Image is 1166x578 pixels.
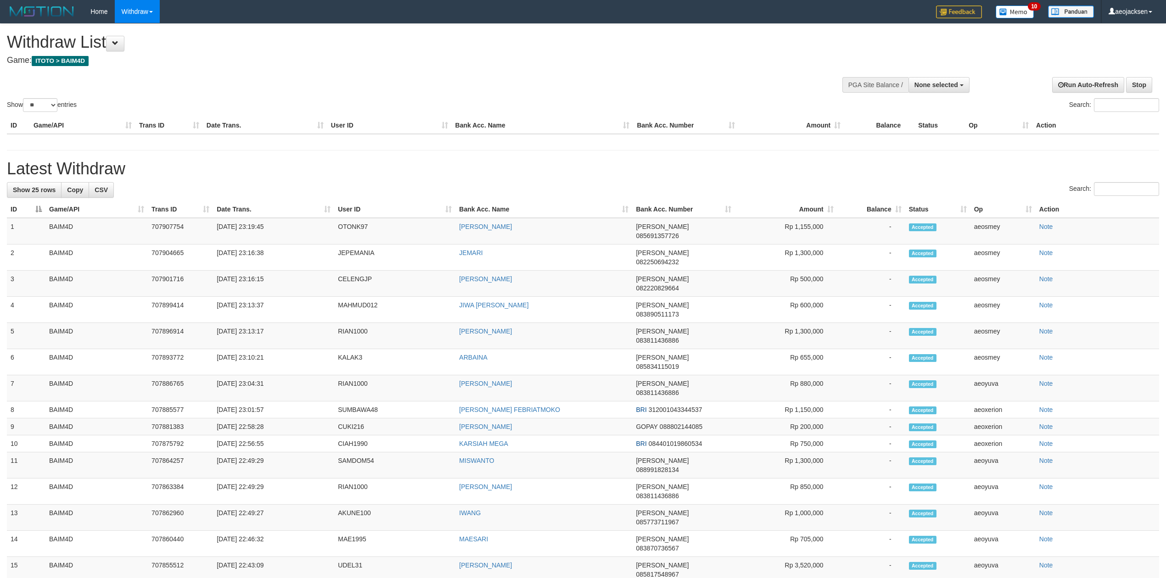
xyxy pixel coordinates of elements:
[334,218,455,245] td: OTONK97
[636,492,678,500] span: Copy 083811436886 to clipboard
[970,478,1036,505] td: aeoyuva
[7,478,45,505] td: 12
[636,518,678,526] span: Copy 085773711967 to clipboard
[459,328,512,335] a: [PERSON_NAME]
[459,354,487,361] a: ARBAINA
[45,297,148,323] td: BAIM4D
[213,323,334,349] td: [DATE] 23:13:17
[7,435,45,452] td: 10
[837,323,905,349] td: -
[1069,182,1159,196] label: Search:
[7,218,45,245] td: 1
[148,245,213,271] td: 707904665
[45,478,148,505] td: BAIM4D
[837,271,905,297] td: -
[837,297,905,323] td: -
[636,406,646,413] span: BRI
[970,349,1036,375] td: aeosmey
[1126,77,1152,93] a: Stop
[1039,354,1053,361] a: Note
[7,418,45,435] td: 9
[735,201,837,218] th: Amount: activate to sort column ascending
[1069,98,1159,112] label: Search:
[636,457,689,464] span: [PERSON_NAME]
[1039,483,1053,490] a: Note
[327,117,452,134] th: User ID
[909,250,936,257] span: Accepted
[213,349,334,375] td: [DATE] 23:10:21
[1039,249,1053,256] a: Note
[148,271,213,297] td: 707901716
[7,182,62,198] a: Show 25 rows
[334,297,455,323] td: MAHMUD012
[459,535,488,543] a: MAESARI
[45,375,148,401] td: BAIM4D
[7,98,77,112] label: Show entries
[213,297,334,323] td: [DATE] 23:13:37
[203,117,327,134] th: Date Trans.
[1039,440,1053,447] a: Note
[735,505,837,531] td: Rp 1,000,000
[213,245,334,271] td: [DATE] 23:16:38
[660,423,702,430] span: Copy 088802144085 to clipboard
[213,435,334,452] td: [DATE] 22:56:55
[45,452,148,478] td: BAIM4D
[1094,98,1159,112] input: Search:
[148,375,213,401] td: 707886765
[7,117,30,134] th: ID
[735,349,837,375] td: Rp 655,000
[996,6,1034,18] img: Button%20Memo.svg
[909,457,936,465] span: Accepted
[909,562,936,570] span: Accepted
[459,561,512,569] a: [PERSON_NAME]
[1039,328,1053,335] a: Note
[459,440,508,447] a: KARSIAH MEGA
[735,478,837,505] td: Rp 850,000
[7,452,45,478] td: 11
[965,117,1032,134] th: Op
[135,117,203,134] th: Trans ID
[45,435,148,452] td: BAIM4D
[7,505,45,531] td: 13
[970,418,1036,435] td: aeoxerion
[45,349,148,375] td: BAIM4D
[936,6,982,18] img: Feedback.jpg
[89,182,114,198] a: CSV
[7,401,45,418] td: 8
[636,328,689,335] span: [PERSON_NAME]
[970,505,1036,531] td: aeoyuva
[837,531,905,557] td: -
[45,218,148,245] td: BAIM4D
[213,201,334,218] th: Date Trans.: activate to sort column ascending
[970,401,1036,418] td: aeoxerion
[1028,2,1040,11] span: 10
[1039,223,1053,230] a: Note
[334,418,455,435] td: CUKI216
[148,297,213,323] td: 707899414
[970,218,1036,245] td: aeosmey
[334,245,455,271] td: JEPEMANIA
[45,401,148,418] td: BAIM4D
[334,375,455,401] td: RIAN1000
[970,245,1036,271] td: aeosmey
[909,484,936,491] span: Accepted
[148,201,213,218] th: Trans ID: activate to sort column ascending
[45,505,148,531] td: BAIM4D
[909,380,936,388] span: Accepted
[905,201,970,218] th: Status: activate to sort column ascending
[735,323,837,349] td: Rp 1,300,000
[909,423,936,431] span: Accepted
[909,223,936,231] span: Accepted
[13,186,56,194] span: Show 25 rows
[7,349,45,375] td: 6
[45,531,148,557] td: BAIM4D
[459,275,512,283] a: [PERSON_NAME]
[735,418,837,435] td: Rp 200,000
[837,505,905,531] td: -
[970,297,1036,323] td: aeosmey
[909,440,936,448] span: Accepted
[909,406,936,414] span: Accepted
[636,440,646,447] span: BRI
[1039,275,1053,283] a: Note
[837,401,905,418] td: -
